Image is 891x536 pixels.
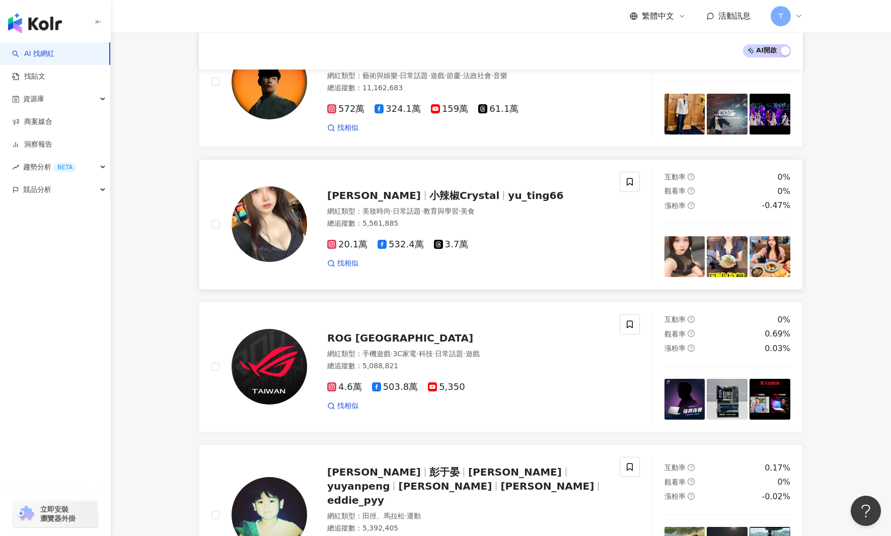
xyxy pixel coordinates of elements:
[765,328,790,340] div: 0.69%
[447,72,461,80] span: 節慶
[428,72,430,80] span: ·
[337,401,358,411] span: 找相似
[416,350,418,358] span: ·
[707,379,748,420] img: post-image
[762,491,790,502] div: -0.02%
[419,350,433,358] span: 科技
[398,480,492,492] span: [PERSON_NAME]
[327,401,358,411] a: 找相似
[718,11,751,21] span: 活動訊息
[337,258,358,269] span: 找相似
[327,349,608,359] div: 網紅類型 ：
[327,466,421,478] span: [PERSON_NAME]
[664,315,686,323] span: 互動率
[765,343,790,354] div: 0.03%
[851,496,881,526] iframe: Help Scout Beacon - Open
[779,11,783,22] span: T
[12,49,54,59] a: searchAI 找網紅
[664,202,686,210] span: 漲粉率
[23,178,51,201] span: 競品分析
[199,17,803,147] a: KOL Avatar[PERSON_NAME]JJ [PERSON_NAME]JJ林俊傑jjlin網紅類型：藝術與娛樂·日常話題·遊戲·節慶·法政社會·音樂總追蹤數：11,162,683572萬...
[664,492,686,500] span: 漲粉率
[327,123,358,133] a: 找相似
[40,505,76,523] span: 立即安裝 瀏覽器外掛
[12,164,19,171] span: rise
[327,511,608,521] div: 網紅類型 ：
[421,207,423,215] span: ·
[430,72,444,80] span: 遊戲
[393,350,416,358] span: 3C家電
[327,494,384,506] span: eddie_pyy
[337,123,358,133] span: 找相似
[23,88,44,110] span: 資源庫
[707,94,748,135] img: post-image
[362,72,398,80] span: 藝術與娛樂
[688,345,695,352] span: question-circle
[398,72,400,80] span: ·
[13,500,98,527] a: chrome extension立即安裝 瀏覽器外掛
[429,466,460,478] span: 彭于晏
[664,463,686,472] span: 互動率
[508,189,563,202] span: yu_ting66
[12,117,52,127] a: 商案媒合
[750,379,790,420] img: post-image
[8,13,62,33] img: logo
[327,71,608,81] div: 網紅類型 ：
[688,173,695,180] span: question-circle
[232,44,307,119] img: KOL Avatar
[664,173,686,181] span: 互動率
[664,187,686,195] span: 觀看率
[463,72,491,80] span: 法政社會
[431,104,468,114] span: 159萬
[459,207,461,215] span: ·
[23,156,77,178] span: 趨勢分析
[433,350,435,358] span: ·
[664,94,705,135] img: post-image
[461,207,475,215] span: 美食
[400,72,428,80] span: 日常話題
[500,480,594,492] span: [PERSON_NAME]
[493,72,507,80] span: 音樂
[778,186,790,197] div: 0%
[428,382,465,392] span: 5,350
[375,104,421,114] span: 324.1萬
[491,72,493,80] span: ·
[750,94,790,135] img: post-image
[466,350,480,358] span: 遊戲
[762,200,790,211] div: -0.47%
[391,207,393,215] span: ·
[435,350,463,358] span: 日常話題
[327,83,608,93] div: 總追蹤數 ： 11,162,683
[688,202,695,209] span: question-circle
[664,344,686,352] span: 漲粉率
[688,464,695,471] span: question-circle
[707,236,748,277] img: post-image
[199,159,803,290] a: KOL Avatar[PERSON_NAME]小辣椒Crystalyu_ting66網紅類型：美妝時尚·日常話題·教育與學習·美食總追蹤數：5,561,88520.1萬532.4萬3.7萬找相似...
[16,506,36,522] img: chrome extension
[327,239,367,250] span: 20.1萬
[327,189,421,202] span: [PERSON_NAME]
[12,140,52,150] a: 洞察報告
[429,189,499,202] span: 小辣椒Crystal
[778,477,790,488] div: 0%
[664,330,686,338] span: 觀看率
[327,382,362,392] span: 4.6萬
[232,186,307,262] img: KOL Avatar
[688,330,695,337] span: question-circle
[778,314,790,325] div: 0%
[327,332,473,344] span: ROG [GEOGRAPHIC_DATA]
[664,379,705,420] img: post-image
[664,478,686,486] span: 觀看率
[688,187,695,194] span: question-circle
[327,523,608,533] div: 總追蹤數 ： 5,392,405
[688,316,695,323] span: question-circle
[327,104,364,114] span: 572萬
[53,162,77,172] div: BETA
[327,258,358,269] a: 找相似
[362,207,391,215] span: 美妝時尚
[327,361,608,371] div: 總追蹤數 ： 5,088,821
[664,236,705,277] img: post-image
[463,350,465,358] span: ·
[478,104,518,114] span: 61.1萬
[362,512,405,520] span: 田徑、馬拉松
